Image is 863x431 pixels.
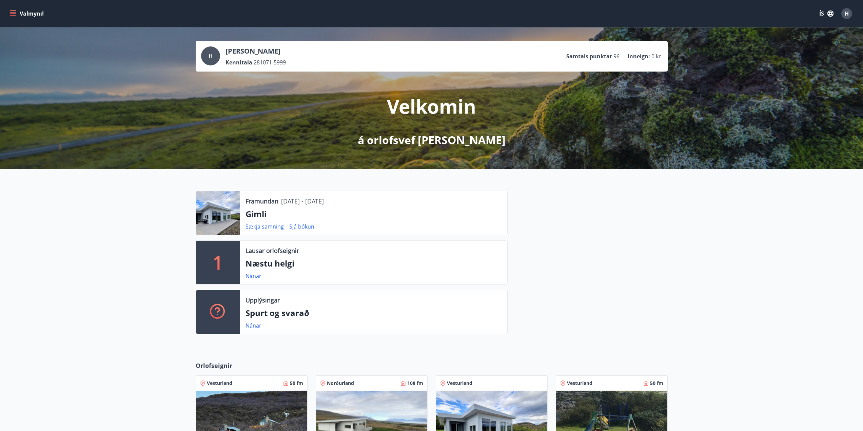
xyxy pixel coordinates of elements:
span: Norðurland [327,380,354,387]
p: Lausar orlofseignir [246,246,299,255]
p: Framundan [246,197,278,205]
a: Nánar [246,322,261,329]
button: ÍS [816,7,837,20]
span: H [209,52,213,60]
p: Velkomin [387,93,476,119]
span: Orlofseignir [196,361,232,370]
button: menu [8,7,46,20]
p: á orlofsvef [PERSON_NAME] [358,133,506,148]
p: Samtals punktar [566,53,612,60]
span: 50 fm [290,380,303,387]
p: Upplýsingar [246,296,280,305]
a: Sækja samning [246,223,284,230]
p: 1 [213,250,223,275]
span: Vesturland [447,380,472,387]
span: 108 fm [407,380,423,387]
p: Inneign : [628,53,650,60]
a: Nánar [246,272,261,280]
button: H [839,5,855,22]
p: [DATE] - [DATE] [281,197,324,205]
a: Sjá bókun [289,223,314,230]
p: Næstu helgi [246,258,502,269]
p: Spurt og svarað [246,307,502,319]
span: H [845,10,849,17]
p: [PERSON_NAME] [225,46,286,56]
span: 281071-5999 [254,59,286,66]
span: Vesturland [567,380,592,387]
span: Vesturland [207,380,232,387]
span: 0 kr. [651,53,662,60]
span: 50 fm [650,380,663,387]
span: 96 [613,53,620,60]
p: Gimli [246,208,502,220]
p: Kennitala [225,59,252,66]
